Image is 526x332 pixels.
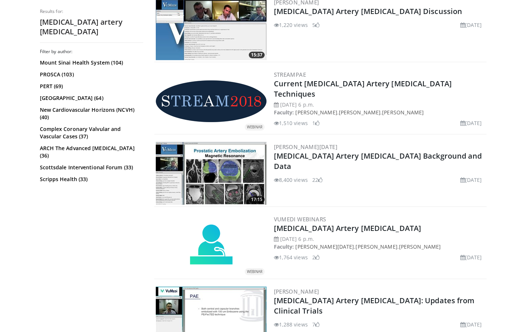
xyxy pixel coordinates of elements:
[382,109,424,116] a: [PERSON_NAME]
[460,253,482,261] li: [DATE]
[40,164,141,171] a: Scottsdale Interventional Forum (33)
[274,235,485,261] div: , ,
[280,101,314,108] time: [DATE] 6 p.m.
[339,109,381,116] a: [PERSON_NAME]
[274,119,308,127] li: 1,510 views
[40,71,141,78] a: PROSCA (103)
[40,145,141,159] a: ARCH The Advanced [MEDICAL_DATA] (36)
[274,21,308,29] li: 1,220 views
[274,288,319,295] a: [PERSON_NAME]
[40,49,143,55] h3: Filter by author:
[274,215,326,223] a: VuMedi Webinars
[247,269,262,274] small: WEBINAR
[312,253,320,261] li: 2
[249,196,265,203] span: 17:15
[274,253,308,261] li: 1,764 views
[274,243,294,250] strong: Faculty:
[249,52,265,58] span: 15:37
[40,106,141,121] a: New Cardiovascular Horizons (NCVH) (40)
[460,176,482,184] li: [DATE]
[460,321,482,328] li: [DATE]
[355,243,397,250] a: [PERSON_NAME]
[40,8,143,14] p: Results for:
[274,176,308,184] li: 8,400 views
[274,151,482,171] a: [MEDICAL_DATA] Artery [MEDICAL_DATA] Background and Data
[40,59,141,66] a: Mount Sinai Health System (104)
[156,80,267,122] img: 099a156a-5fed-44b4-bc90-44591fc853d6.png.300x170_q85_autocrop_double_scale_upscale_version-0.2.png
[274,143,338,151] a: [PERSON_NAME][DATE]
[274,6,463,16] a: [MEDICAL_DATA] Artery [MEDICAL_DATA] Discussion
[312,176,323,184] li: 22
[274,79,452,99] a: Current [MEDICAL_DATA] Artery [MEDICAL_DATA] Techniques
[40,83,141,90] a: PERT (69)
[295,109,337,116] a: [PERSON_NAME]
[156,142,267,205] img: 2c9e911a-87a5-4113-a55f-40ade2b86016.300x170_q85_crop-smart_upscale.jpg
[40,94,141,102] a: [GEOGRAPHIC_DATA] (64)
[247,125,262,129] small: WEBINAR
[40,17,143,37] h2: [MEDICAL_DATA] artery [MEDICAL_DATA]
[274,109,294,116] strong: Faculty:
[399,243,441,250] a: [PERSON_NAME]
[280,235,314,242] time: [DATE] 6 p.m.
[274,71,306,78] a: STREAMpae
[40,176,141,183] a: Scripps Health (33)
[274,223,422,233] a: [MEDICAL_DATA] Artery [MEDICAL_DATA]
[40,125,141,140] a: Complex Coronary Valvular and Vascular Cases (37)
[312,119,320,127] li: 1
[189,224,233,268] img: webinar.svg
[274,101,485,127] div: , ,
[274,295,475,316] a: [MEDICAL_DATA] Artery [MEDICAL_DATA]: Updates from Clinical Trials
[156,224,267,268] a: WEBINAR
[295,243,354,250] a: [PERSON_NAME][DATE]
[312,21,320,29] li: 5
[274,321,308,328] li: 1,288 views
[156,142,267,205] a: 17:15
[312,321,320,328] li: 7
[460,119,482,127] li: [DATE]
[156,80,267,122] a: WEBINAR
[460,21,482,29] li: [DATE]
